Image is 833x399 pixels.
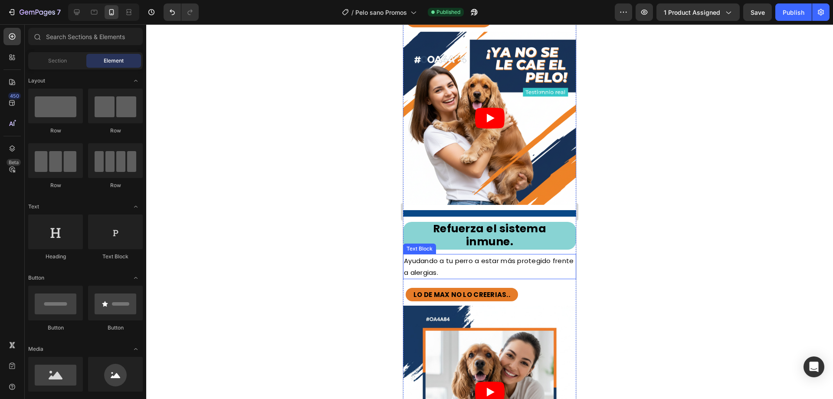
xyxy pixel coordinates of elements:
[28,127,83,135] div: Row
[14,14,21,21] img: logo_orange.svg
[57,7,61,17] p: 7
[403,24,576,399] iframe: Design area
[8,92,21,99] div: 450
[783,8,804,17] div: Publish
[28,253,83,261] div: Heading
[88,181,143,189] div: Row
[28,274,44,282] span: Button
[23,23,97,30] div: Dominio: [DOMAIN_NAME]
[24,14,43,21] div: v 4.0.25
[3,3,65,21] button: 7
[88,253,143,261] div: Text Block
[28,77,45,85] span: Layout
[36,50,43,57] img: tab_domain_overview_orange.svg
[656,3,740,21] button: 1 product assigned
[751,9,765,16] span: Save
[28,345,43,353] span: Media
[351,8,354,17] span: /
[48,57,67,65] span: Section
[28,181,83,189] div: Row
[129,342,143,356] span: Toggle open
[129,200,143,214] span: Toggle open
[436,8,460,16] span: Published
[92,50,99,57] img: tab_keywords_by_traffic_grey.svg
[164,3,199,21] div: Undo/Redo
[72,357,102,378] button: Play
[129,271,143,285] span: Toggle open
[28,28,143,45] input: Search Sections & Elements
[664,8,720,17] span: 1 product assigned
[355,8,407,17] span: Pelo sano Promos
[743,3,772,21] button: Save
[104,57,124,65] span: Element
[775,3,812,21] button: Publish
[7,159,21,166] div: Beta
[88,324,143,332] div: Button
[102,51,138,57] div: Palabras clave
[28,203,39,211] span: Text
[14,23,21,30] img: website_grey.svg
[129,74,143,88] span: Toggle open
[46,51,66,57] div: Dominio
[28,324,83,332] div: Button
[88,127,143,135] div: Row
[803,356,824,377] div: Open Intercom Messenger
